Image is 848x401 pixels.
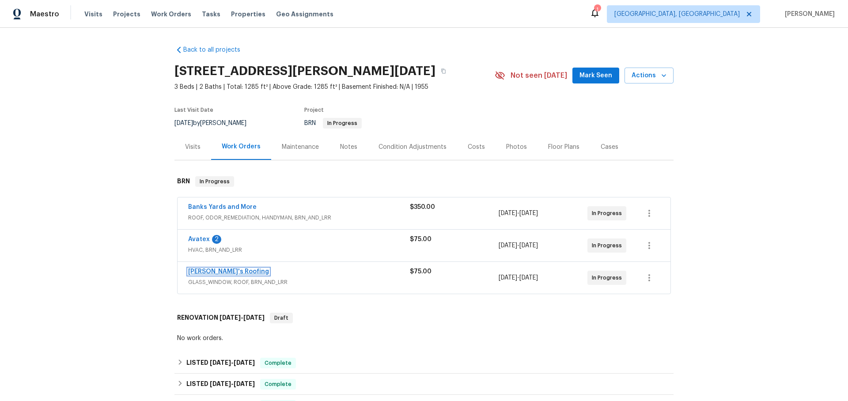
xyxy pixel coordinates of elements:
[174,374,674,395] div: LISTED [DATE]-[DATE]Complete
[572,68,619,84] button: Mark Seen
[340,143,357,151] div: Notes
[234,381,255,387] span: [DATE]
[113,10,140,19] span: Projects
[499,209,538,218] span: -
[511,71,567,80] span: Not seen [DATE]
[220,314,241,321] span: [DATE]
[210,359,255,366] span: -
[243,314,265,321] span: [DATE]
[174,352,674,374] div: LISTED [DATE]-[DATE]Complete
[410,236,432,242] span: $75.00
[174,120,193,126] span: [DATE]
[210,381,255,387] span: -
[499,241,538,250] span: -
[579,70,612,81] span: Mark Seen
[519,275,538,281] span: [DATE]
[220,314,265,321] span: -
[261,359,295,367] span: Complete
[188,204,257,210] a: Banks Yards and More
[188,236,210,242] a: Avatex
[174,107,213,113] span: Last Visit Date
[30,10,59,19] span: Maestro
[632,70,666,81] span: Actions
[202,11,220,17] span: Tasks
[174,83,495,91] span: 3 Beds | 2 Baths | Total: 1285 ft² | Above Grade: 1285 ft² | Basement Finished: N/A | 1955
[499,210,517,216] span: [DATE]
[435,63,451,79] button: Copy Address
[222,142,261,151] div: Work Orders
[188,269,269,275] a: [PERSON_NAME]'s Roofing
[499,275,517,281] span: [DATE]
[379,143,447,151] div: Condition Adjustments
[548,143,579,151] div: Floor Plans
[151,10,191,19] span: Work Orders
[188,213,410,222] span: ROOF, ODOR_REMEDIATION, HANDYMAN, BRN_AND_LRR
[304,107,324,113] span: Project
[519,210,538,216] span: [DATE]
[781,10,835,19] span: [PERSON_NAME]
[614,10,740,19] span: [GEOGRAPHIC_DATA], [GEOGRAPHIC_DATA]
[177,176,190,187] h6: BRN
[324,121,361,126] span: In Progress
[174,304,674,332] div: RENOVATION [DATE]-[DATE]Draft
[231,10,265,19] span: Properties
[188,278,410,287] span: GLASS_WINDOW, ROOF, BRN_AND_LRR
[174,167,674,196] div: BRN In Progress
[177,313,265,323] h6: RENOVATION
[499,273,538,282] span: -
[276,10,333,19] span: Geo Assignments
[186,358,255,368] h6: LISTED
[174,67,435,76] h2: [STREET_ADDRESS][PERSON_NAME][DATE]
[261,380,295,389] span: Complete
[499,242,517,249] span: [DATE]
[212,235,221,244] div: 2
[592,241,625,250] span: In Progress
[410,204,435,210] span: $350.00
[196,177,233,186] span: In Progress
[468,143,485,151] div: Costs
[519,242,538,249] span: [DATE]
[594,5,600,14] div: 1
[84,10,102,19] span: Visits
[592,209,625,218] span: In Progress
[188,246,410,254] span: HVAC, BRN_AND_LRR
[601,143,618,151] div: Cases
[282,143,319,151] div: Maintenance
[174,118,257,129] div: by [PERSON_NAME]
[234,359,255,366] span: [DATE]
[410,269,432,275] span: $75.00
[177,334,671,343] div: No work orders.
[186,379,255,390] h6: LISTED
[592,273,625,282] span: In Progress
[185,143,201,151] div: Visits
[304,120,362,126] span: BRN
[210,359,231,366] span: [DATE]
[506,143,527,151] div: Photos
[271,314,292,322] span: Draft
[210,381,231,387] span: [DATE]
[174,45,259,54] a: Back to all projects
[625,68,674,84] button: Actions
